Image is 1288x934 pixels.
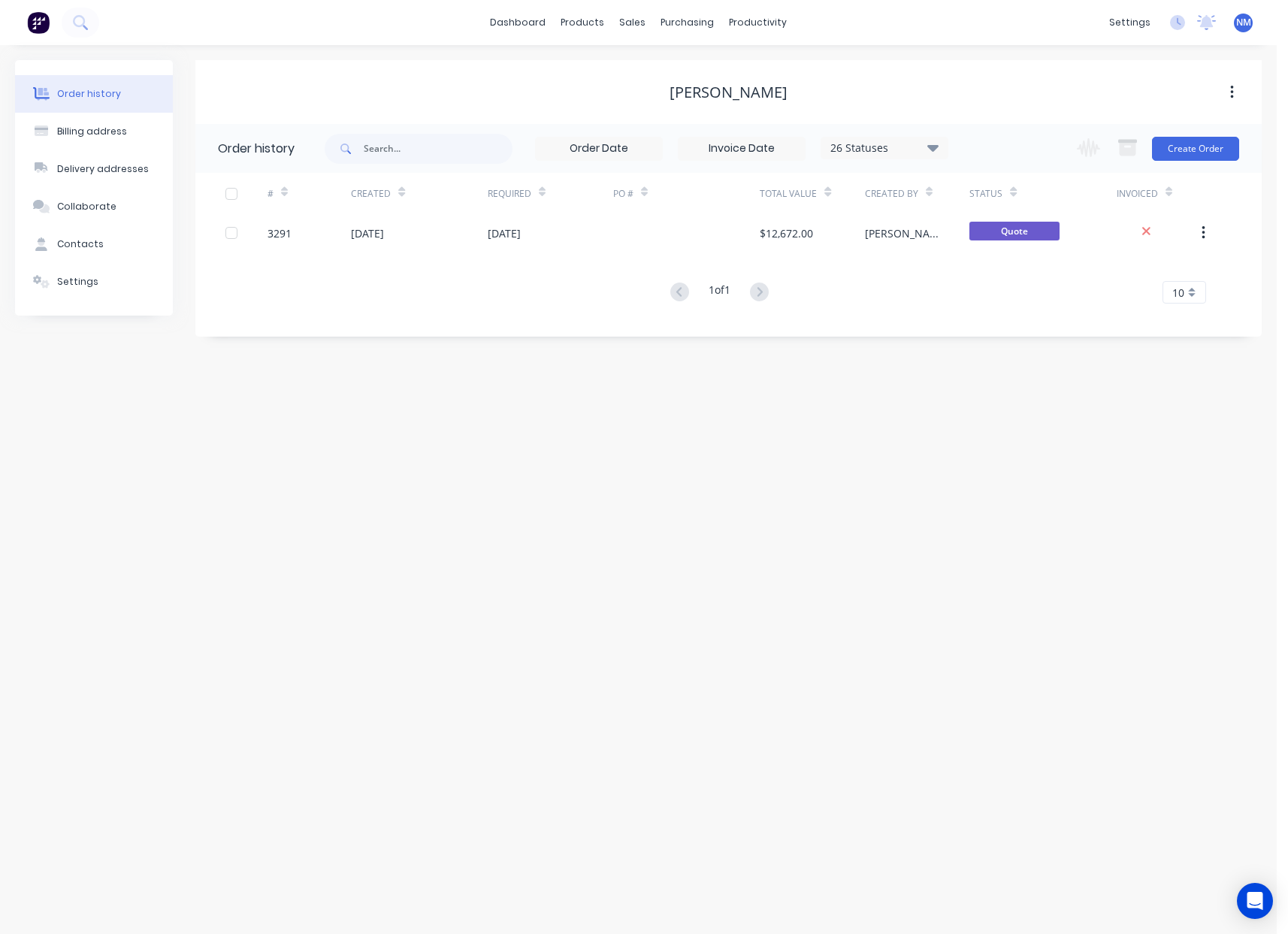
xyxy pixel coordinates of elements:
[351,173,487,214] div: Created
[488,187,531,201] div: Required
[969,173,1116,214] div: Status
[488,225,521,241] div: [DATE]
[15,225,173,263] button: Contacts
[760,187,817,201] div: Total Value
[57,237,104,251] div: Contacts
[57,200,116,213] div: Collaborate
[612,11,653,34] div: sales
[653,11,721,34] div: purchasing
[488,173,613,214] div: Required
[15,150,173,188] button: Delivery addresses
[15,263,173,301] button: Settings
[364,134,512,164] input: Search...
[15,113,173,150] button: Billing address
[613,187,633,201] div: PO #
[1117,187,1158,201] div: Invoiced
[1117,173,1201,214] div: Invoiced
[679,138,805,160] input: Invoice Date
[821,140,948,156] div: 26 Statuses
[57,125,127,138] div: Billing address
[218,140,295,158] div: Order history
[760,173,864,214] div: Total Value
[865,173,969,214] div: Created By
[1237,883,1273,919] div: Open Intercom Messenger
[865,187,918,201] div: Created By
[721,11,794,34] div: productivity
[1152,137,1239,161] button: Create Order
[1172,285,1184,301] span: 10
[709,282,730,304] div: 1 of 1
[57,162,149,176] div: Delivery addresses
[57,275,98,289] div: Settings
[268,173,352,214] div: #
[268,225,292,241] div: 3291
[351,225,384,241] div: [DATE]
[15,188,173,225] button: Collaborate
[969,222,1060,240] span: Quote
[760,225,813,241] div: $12,672.00
[1102,11,1158,34] div: settings
[15,75,173,113] button: Order history
[268,187,274,201] div: #
[865,225,939,241] div: [PERSON_NAME]
[57,87,121,101] div: Order history
[553,11,612,34] div: products
[482,11,553,34] a: dashboard
[670,83,788,101] div: [PERSON_NAME]
[613,173,760,214] div: PO #
[351,187,391,201] div: Created
[27,11,50,34] img: Factory
[1236,16,1251,29] span: NM
[969,187,1002,201] div: Status
[536,138,662,160] input: Order Date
